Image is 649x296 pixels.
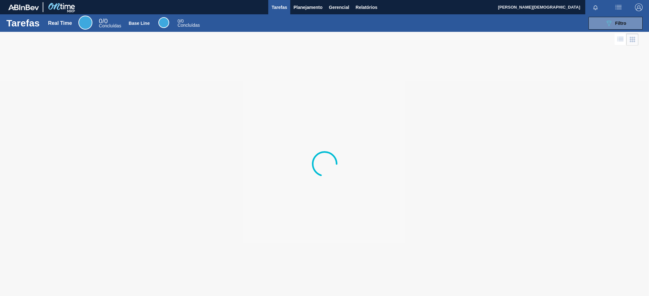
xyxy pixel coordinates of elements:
span: 0 [177,18,180,24]
span: Tarefas [271,4,287,11]
div: Real Time [99,18,121,28]
div: Real Time [78,16,92,30]
span: Concluídas [99,23,121,28]
div: Base Line [158,17,169,28]
button: Notificações [585,3,606,12]
div: Real Time [48,20,72,26]
img: Logout [635,4,643,11]
span: Gerencial [329,4,349,11]
img: TNhmsLtSVTkK8tSr43FrP2fwEKptu5GPRR3wAAAABJRU5ErkJggg== [8,4,39,10]
span: / 0 [99,18,108,25]
span: Filtro [615,21,626,26]
span: Planejamento [293,4,322,11]
span: / 0 [177,18,184,24]
span: Relatórios [356,4,377,11]
div: Base Line [177,19,200,27]
div: Base Line [129,21,150,26]
span: 0 [99,18,102,25]
img: userActions [615,4,622,11]
span: Concluídas [177,23,200,28]
button: Filtro [588,17,643,30]
h1: Tarefas [6,19,40,27]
